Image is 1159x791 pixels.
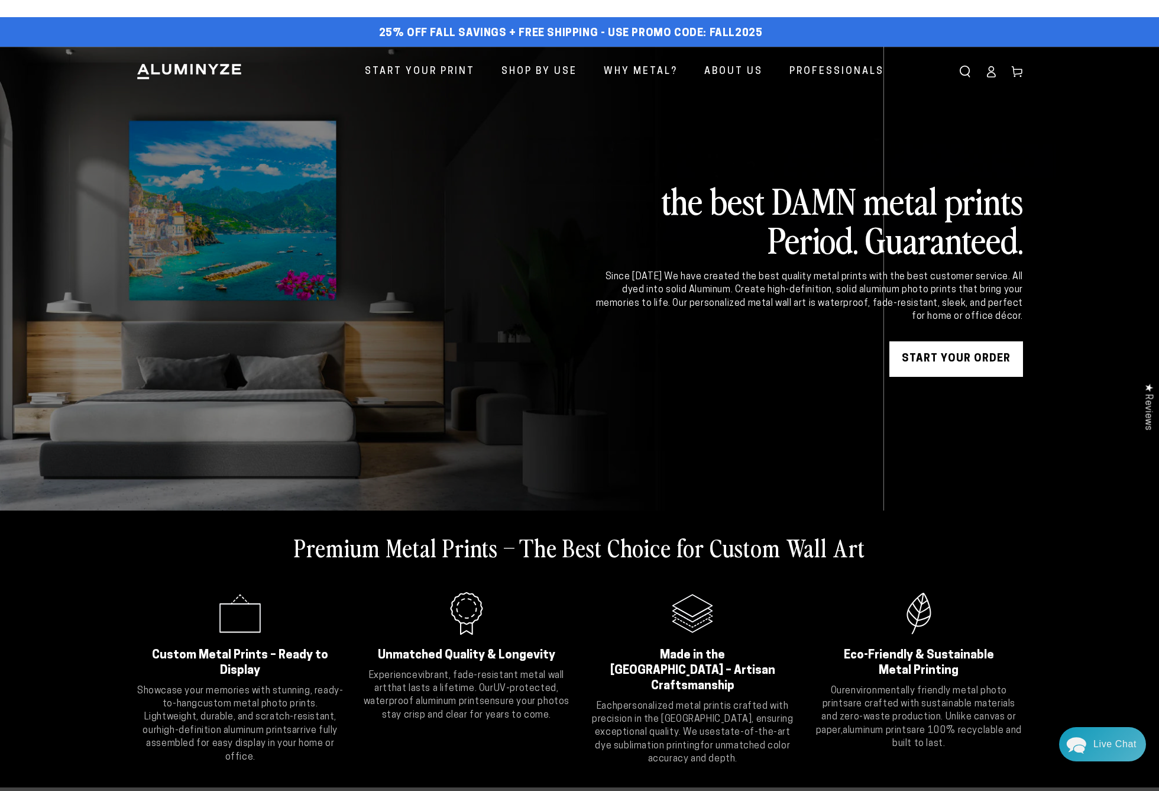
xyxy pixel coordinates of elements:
[595,56,687,88] a: Why Metal?
[889,341,1023,377] a: START YOUR Order
[362,669,571,722] p: Experience that lasts a lifetime. Our ensure your photos stay crisp and clear for years to come.
[136,63,242,80] img: Aluminyze
[374,671,564,693] strong: vibrant, fade-resistant metal wall art
[781,56,893,88] a: Professionals
[151,648,330,679] h2: Custom Metal Prints – Ready to Display
[501,63,577,80] span: Shop By Use
[843,726,911,735] strong: aluminum prints
[294,532,865,563] h2: Premium Metal Prints – The Best Choice for Custom Wall Art
[379,27,763,40] span: 25% off FALL Savings + Free Shipping - Use Promo Code: FALL2025
[1093,727,1137,761] div: Contact Us Directly
[356,56,484,88] a: Start Your Print
[1059,727,1146,761] div: Chat widget toggle
[604,63,678,80] span: Why Metal?
[603,648,782,694] h2: Made in the [GEOGRAPHIC_DATA] – Artisan Craftsmanship
[157,726,292,735] strong: high-definition aluminum prints
[588,700,797,766] p: Each is crafted with precision in the [GEOGRAPHIC_DATA], ensuring exceptional quality. We use for...
[952,59,978,85] summary: Search our site
[1137,374,1159,440] div: Click to open Judge.me floating reviews tab
[595,728,790,750] strong: state-of-the-art dye sublimation printing
[815,685,1024,751] p: Our are crafted with sustainable materials and zero-waste production. Unlike canvas or paper, are...
[830,648,1009,679] h2: Eco-Friendly & Sustainable Metal Printing
[493,56,586,88] a: Shop By Use
[823,686,1007,709] strong: environmentally friendly metal photo prints
[789,63,884,80] span: Professionals
[377,648,556,663] h2: Unmatched Quality & Longevity
[617,702,724,711] strong: personalized metal print
[704,63,763,80] span: About Us
[198,699,316,709] strong: custom metal photo prints
[136,685,345,764] p: Showcase your memories with stunning, ready-to-hang . Lightweight, durable, and scratch-resistant...
[695,56,772,88] a: About Us
[594,180,1023,259] h2: the best DAMN metal prints Period. Guaranteed.
[594,270,1023,324] div: Since [DATE] We have created the best quality metal prints with the best customer service. All dy...
[365,63,475,80] span: Start Your Print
